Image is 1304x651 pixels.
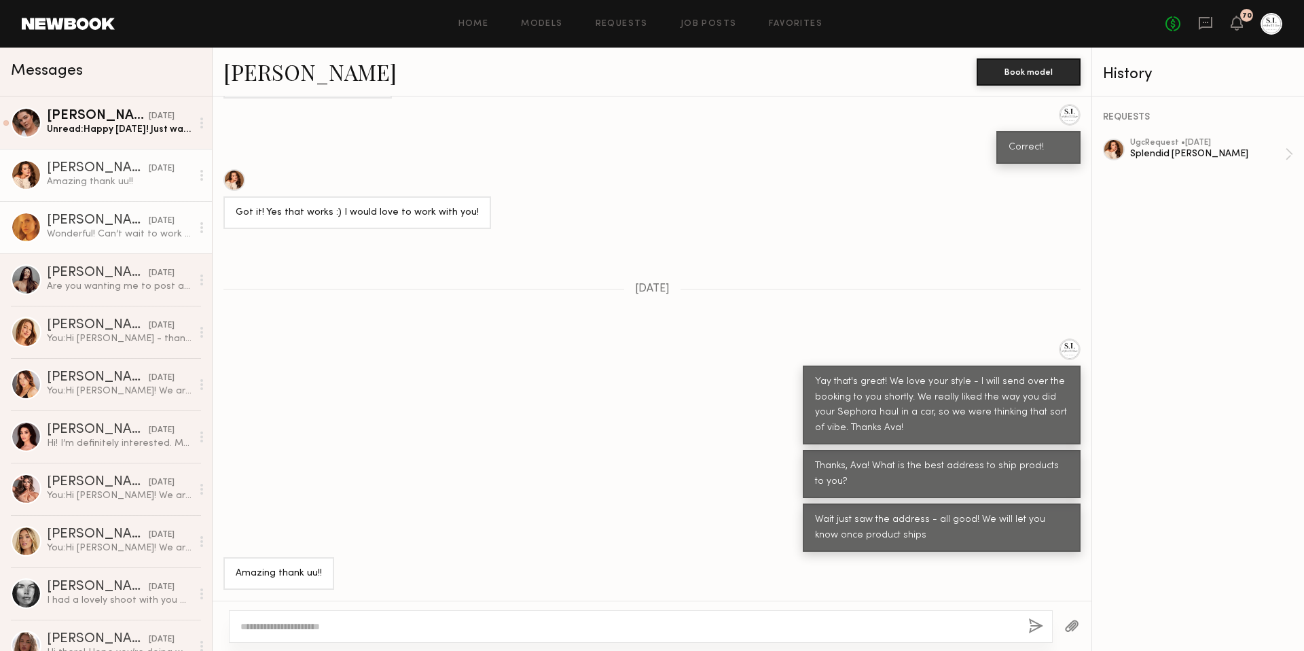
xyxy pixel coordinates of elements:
div: Unread: Happy [DATE]! Just wanted to follow up, let me know if anything is too far out of reach a... [47,123,192,136]
div: Are you wanting me to post as well? [47,280,192,293]
div: [PERSON_NAME] [47,319,149,332]
div: [DATE] [149,110,175,123]
div: Amazing thank uu!! [236,566,322,582]
div: [PERSON_NAME] [47,423,149,437]
div: [DATE] [149,372,175,385]
div: History [1103,67,1293,82]
div: [PERSON_NAME] [47,476,149,489]
div: I had a lovely shoot with you guys! Thank you!! [47,594,192,607]
div: You: Hi [PERSON_NAME]! We are a fashion jewelry brand based out of [GEOGRAPHIC_DATA][US_STATE], l... [47,542,192,555]
a: Home [458,20,489,29]
div: [DATE] [149,476,175,489]
div: [DATE] [149,424,175,437]
div: Amazing thank uu!! [47,175,192,188]
a: Job Posts [681,20,737,29]
a: Book model [977,65,1081,77]
div: [PERSON_NAME] [47,580,149,594]
div: [PERSON_NAME] [47,109,149,123]
div: [DATE] [149,267,175,280]
div: You: Hi [PERSON_NAME]! We are a fashion jewelry brand based out of [GEOGRAPHIC_DATA][US_STATE], l... [47,385,192,398]
div: You: Hi [PERSON_NAME]! We are a fashion jewelry brand based out of [GEOGRAPHIC_DATA][US_STATE], l... [47,489,192,502]
div: [PERSON_NAME] [47,266,149,280]
a: Favorites [769,20,822,29]
a: [PERSON_NAME] [223,57,397,86]
div: Yay that's great! We love your style - I will send over the booking to you shortly. We really lik... [815,374,1068,437]
div: [PERSON_NAME] [47,214,149,228]
div: Wait just saw the address - all good! We will let you know once product ships [815,512,1068,544]
div: 70 [1242,12,1252,20]
div: [DATE] [149,581,175,594]
div: Splendid [PERSON_NAME] [1130,147,1285,160]
div: [DATE] [149,162,175,175]
div: [PERSON_NAME] [47,162,149,175]
div: [PERSON_NAME] [47,528,149,542]
div: [DATE] [149,319,175,332]
a: Requests [596,20,648,29]
div: Hi! I’m definitely interested. My rate for a UGC video is typically $250-400. If you require post... [47,437,192,450]
div: [DATE] [149,529,175,542]
div: [DATE] [149,215,175,228]
div: Correct! [1009,140,1068,156]
a: ugcRequest •[DATE]Splendid [PERSON_NAME] [1130,139,1293,170]
button: Book model [977,58,1081,86]
div: You: Hi [PERSON_NAME] - thanks so much! We have a budget to work within, but thank you for the qu... [47,332,192,345]
a: Models [521,20,562,29]
div: [DATE] [149,633,175,646]
div: Thanks, Ava! What is the best address to ship products to you? [815,459,1068,490]
div: Wonderful! Can’t wait to work together! [47,228,192,241]
div: ugc Request • [DATE] [1130,139,1285,147]
span: Messages [11,63,83,79]
div: REQUESTS [1103,113,1293,122]
div: [PERSON_NAME] [47,371,149,385]
span: [DATE] [635,283,670,295]
div: Got it! Yes that works :) I would love to work with you! [236,205,479,221]
div: [PERSON_NAME] [47,633,149,646]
